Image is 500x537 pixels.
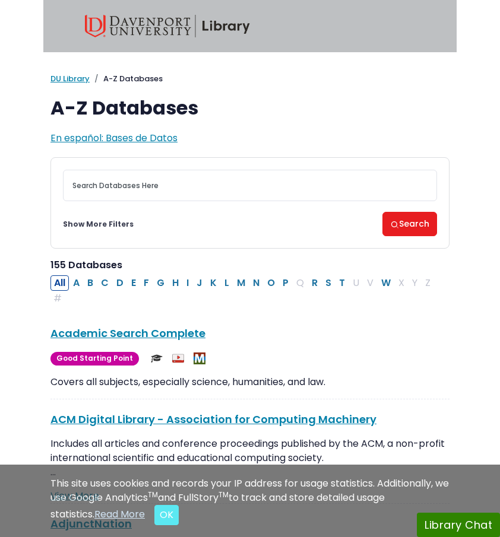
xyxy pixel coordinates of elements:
button: Filter Results I [183,275,192,291]
button: Filter Results R [308,275,321,291]
img: MeL (Michigan electronic Library) [194,352,205,364]
button: Close [154,505,179,525]
button: Filter Results K [207,275,220,291]
button: Filter Results C [97,275,112,291]
button: Filter Results N [249,275,263,291]
button: Filter Results P [279,275,292,291]
a: En español: Bases de Datos [50,131,178,145]
button: Filter Results S [322,275,335,291]
button: Filter Results T [336,275,349,291]
button: Filter Results A [69,275,83,291]
button: Filter Results W [378,275,394,291]
div: Alpha-list to filter by first letter of database name [50,276,435,305]
button: Filter Results B [84,275,97,291]
input: Search database by title or keyword [63,170,437,201]
h1: A-Z Databases [50,97,450,119]
button: Filter Results J [193,275,206,291]
p: Includes all articles and conference proceedings published by the ACM, a non-profit international... [50,437,450,479]
li: A-Z Databases [90,73,163,85]
span: Good Starting Point [50,352,139,366]
a: Show More Filters [63,219,134,230]
span: 155 Databases [50,258,122,272]
img: Scholarly or Peer Reviewed [151,352,163,364]
button: Filter Results G [153,275,168,291]
sup: TM [148,490,158,500]
button: Filter Results L [221,275,233,291]
button: Filter Results O [264,275,279,291]
a: DU Library [50,73,90,84]
div: This site uses cookies and records your IP address for usage statistics. Additionally, we use Goo... [50,476,450,525]
button: Filter Results D [113,275,127,291]
img: Davenport University Library [85,15,250,37]
button: Library Chat [417,513,500,537]
button: Filter Results E [128,275,140,291]
a: Academic Search Complete [50,326,205,341]
a: ACM Digital Library - Association for Computing Machinery [50,412,376,427]
button: Filter Results H [169,275,182,291]
button: Search [382,212,437,236]
a: Read More [94,507,145,521]
button: Filter Results M [233,275,249,291]
p: Covers all subjects, especially science, humanities, and law. [50,375,450,389]
nav: breadcrumb [50,73,450,85]
button: Filter Results F [140,275,153,291]
button: All [50,275,69,291]
sup: TM [219,490,229,500]
img: Audio & Video [172,352,184,364]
